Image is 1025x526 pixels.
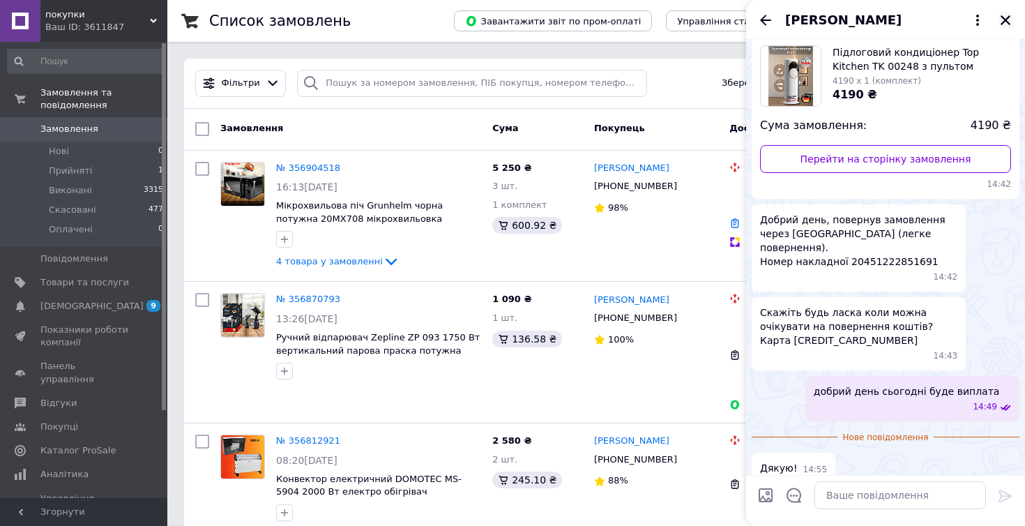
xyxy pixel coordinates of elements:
span: 1 090 ₴ [492,294,531,304]
span: 4 товара у замовленні [276,256,383,266]
span: Товари та послуги [40,276,129,289]
span: 2 580 ₴ [492,435,531,446]
a: Фото товару [220,293,265,338]
span: 4190 ₴ [971,118,1011,134]
span: 3 шт. [492,181,517,191]
span: Покупці [40,421,78,433]
button: Завантажити звіт по пром-оплаті [454,10,652,31]
span: 0 [158,223,163,236]
input: Пошук за номером замовлення, ПІБ покупця, номером телефону, Email, номером накладної [297,70,647,97]
span: 98% [608,202,628,213]
span: Замовлення та повідомлення [40,87,167,112]
span: Аналітика [40,468,89,481]
span: Сума замовлення: [760,118,867,134]
span: Замовлення [220,123,283,133]
span: Дякую! [760,461,798,476]
span: Каталог ProSale [40,444,116,457]
span: Оплачені [49,223,93,236]
span: [DEMOGRAPHIC_DATA] [40,300,144,313]
div: 600.92 ₴ [492,217,562,234]
span: 08:20[DATE] [276,455,337,466]
span: 9 [146,300,160,312]
div: 136.58 ₴ [492,331,562,347]
span: 0 [158,145,163,158]
span: 14:49 12.08.2025 [973,401,997,413]
span: Завантажити звіт по пром-оплаті [465,15,641,27]
span: 14:42 12.08.2025 [934,271,958,283]
span: 477 [149,204,163,216]
span: 100% [608,334,634,345]
a: [PERSON_NAME] [594,162,669,175]
span: 14:43 12.08.2025 [934,350,958,362]
button: Назад [757,12,774,29]
span: [PHONE_NUMBER] [594,181,677,191]
span: покупки [45,8,150,21]
a: Фото товару [220,435,265,479]
span: Покупець [594,123,645,133]
span: Нові [49,145,69,158]
span: Управління статусами [677,16,784,27]
span: 4190 x 1 (комплект) [833,76,921,86]
input: Пошук [7,49,165,74]
span: 14:55 12.08.2025 [803,464,828,476]
span: 2 шт. [492,454,517,465]
a: Фото товару [220,162,265,206]
span: [PHONE_NUMBER] [594,313,677,323]
span: 13:26[DATE] [276,313,337,324]
span: Прийняті [49,165,92,177]
span: 4190 ₴ [833,88,877,101]
button: Закрити [997,12,1014,29]
button: [PERSON_NAME] [785,11,986,29]
span: Панель управління [40,360,129,385]
span: [PHONE_NUMBER] [594,454,677,465]
span: Добрий день, повернув замовлення через [GEOGRAPHIC_DATA] (легке повернення). Номер накладної 2045... [760,213,957,269]
span: Скажіть будь ласка коли можна очікувати на повернення коштів? Карта [CREDIT_CARD_NUMBER] [760,306,957,347]
a: Конвектор електричний DOMOTEC MS-5904 2000 Вт електро обігрівач обогреватель 2 режима економний н... [276,474,462,523]
span: 1 шт. [492,313,517,323]
span: 3315 [144,184,163,197]
span: Повідомлення [40,253,108,265]
a: 4 товара у замовленні [276,256,400,266]
img: Фото товару [221,294,264,337]
span: 5 250 ₴ [492,163,531,173]
a: [PERSON_NAME] [594,435,669,448]
span: Скасовані [49,204,96,216]
div: Ваш ID: 3611847 [45,21,167,33]
a: [PERSON_NAME] [594,294,669,307]
span: 1 [158,165,163,177]
a: № 356904518 [276,163,340,173]
a: № 356870793 [276,294,340,304]
span: 88% [608,475,628,486]
span: Нове повідомлення [837,432,934,444]
span: [PERSON_NAME] [785,11,902,29]
span: 16:13[DATE] [276,181,337,193]
button: Відкрити шаблони відповідей [785,486,803,504]
h1: Список замовлень [209,13,351,29]
a: Перейти на сторінку замовлення [760,145,1011,173]
img: Фото товару [221,163,264,206]
a: Мікрохвильова піч Grunhelm чорна потужна 20MX708 мікрохвильовка мікроволновка гарантія [276,200,443,236]
div: 245.10 ₴ [492,472,562,488]
span: Підлоговий кондиціонер Top Kitchen TK 00248 з пультом охолодження зволоження обігрів вентиляція т... [833,45,1011,73]
span: добрий день сьогодні буде виплата [814,384,1000,398]
span: 1 комплект [492,200,547,210]
button: Управління статусами [666,10,795,31]
span: Збережені фільтри: [722,77,817,90]
span: Замовлення [40,123,98,135]
span: Доставка та оплата [729,123,833,133]
a: № 356812921 [276,435,340,446]
span: Показники роботи компанії [40,324,129,349]
img: Фото товару [221,435,264,479]
img: 6754284182_w160_h160_pidlogovij-konditsioner-top.jpg [768,46,814,106]
span: 14:42 12.08.2025 [760,179,1011,190]
span: Cума [492,123,518,133]
span: Виконані [49,184,92,197]
span: Відгуки [40,397,77,409]
span: Управління сайтом [40,493,129,518]
a: Ручний відпарювач Zepline ZP 093 1750 Вт вертикальний парова праска потужна парогенератор [276,332,480,368]
span: Фільтри [222,77,260,90]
